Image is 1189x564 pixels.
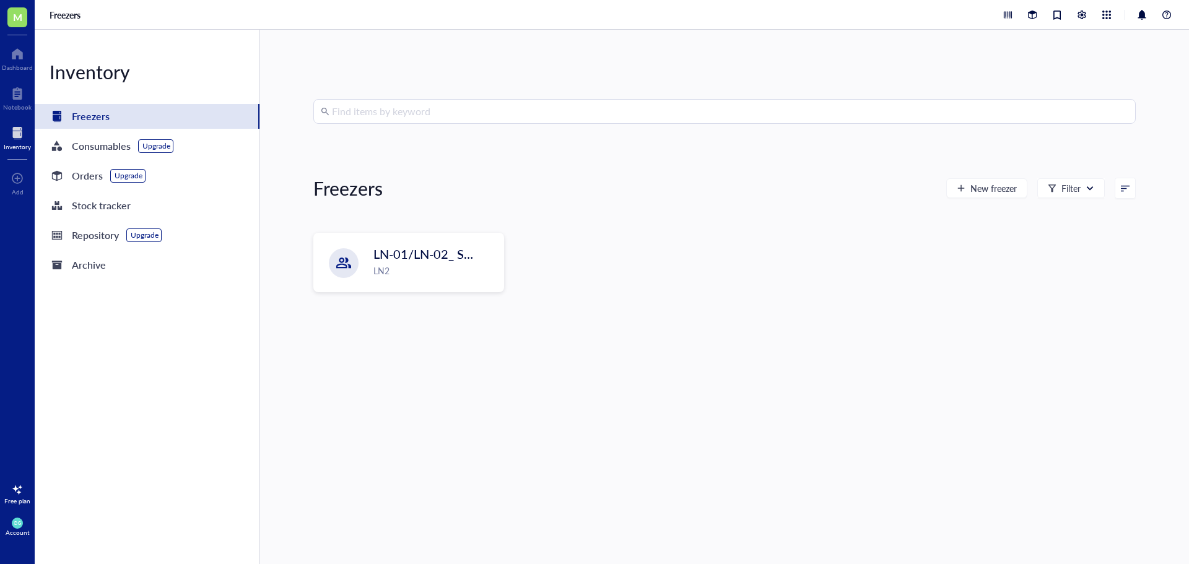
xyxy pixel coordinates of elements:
div: Upgrade [142,141,170,151]
a: Notebook [3,84,32,111]
div: Consumables [72,137,131,155]
div: Orders [72,167,103,184]
div: Inventory [4,143,31,150]
a: Inventory [4,123,31,150]
div: LN2 [373,264,496,277]
div: Add [12,188,24,196]
div: Upgrade [115,171,142,181]
div: Free plan [4,497,30,505]
a: Dashboard [2,44,33,71]
div: Filter [1061,181,1081,195]
a: Freezers [35,104,259,129]
span: New freezer [970,183,1017,193]
div: Repository [72,227,119,244]
a: Freezers [50,9,83,20]
span: M [13,9,22,25]
a: RepositoryUpgrade [35,223,259,248]
a: ConsumablesUpgrade [35,134,259,158]
div: Archive [72,256,106,274]
a: Stock tracker [35,193,259,218]
a: Archive [35,253,259,277]
a: OrdersUpgrade [35,163,259,188]
div: Dashboard [2,64,33,71]
div: Upgrade [131,230,159,240]
div: Freezers [313,176,383,201]
span: DG [14,521,20,526]
button: New freezer [946,178,1027,198]
div: Notebook [3,103,32,111]
div: Freezers [72,108,110,125]
span: LN-01/LN-02_ SMALL/BIG STORAGE ROOM [373,245,626,262]
div: Inventory [35,59,259,84]
div: Stock tracker [72,197,131,214]
div: Account [6,529,30,536]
